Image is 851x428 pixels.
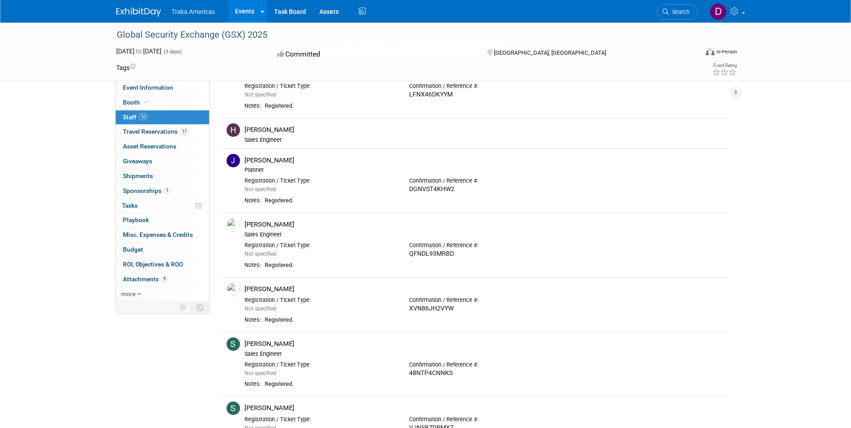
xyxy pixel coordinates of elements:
[139,114,148,120] span: 16
[123,128,189,135] span: Travel Reservations
[244,156,725,165] div: [PERSON_NAME]
[265,262,725,269] div: Registered.
[123,275,168,283] span: Attachments
[244,262,261,269] div: Notes:
[244,370,276,376] span: Not specified
[645,47,738,60] div: Event Format
[244,361,396,368] div: Registration / Ticket Type:
[244,242,396,249] div: Registration / Ticket Type:
[116,154,209,169] a: Giveaways
[116,96,209,110] a: Booth
[227,123,240,137] img: H.jpg
[116,228,209,242] a: Misc. Expenses & Credits
[116,169,209,183] a: Shipments
[116,243,209,257] a: Budget
[244,177,396,184] div: Registration / Ticket Type:
[669,9,690,15] span: Search
[116,272,209,287] a: Attachments9
[712,63,737,68] div: Event Rating
[123,84,173,91] span: Event Information
[116,140,209,154] a: Asset Reservations
[244,340,725,348] div: [PERSON_NAME]
[706,48,715,55] img: Format-Inperson.png
[144,100,148,105] i: Booth reservation complete
[244,350,725,358] div: Sales Engineer
[123,261,183,268] span: ROI, Objectives & ROO
[113,27,685,43] div: Global Security Exchange (GSX) 2025
[116,258,209,272] a: ROI, Objectives & ROO
[116,287,209,301] a: more
[116,199,209,213] a: Tasks
[116,125,209,139] a: Travel Reservations17
[123,246,143,253] span: Budget
[116,184,209,198] a: Sponsorships1
[164,187,170,194] span: 1
[116,8,161,17] img: ExhibitDay
[409,185,560,193] div: DGNVST4KHW2
[657,4,698,20] a: Search
[409,177,560,184] div: Confirmation / Reference #:
[121,290,135,297] span: more
[172,8,215,15] span: Traka Americas
[409,91,560,99] div: LFNX46DKYYM
[175,301,191,313] td: Personalize Event Tab Strip
[244,380,261,388] div: Notes:
[123,157,152,165] span: Giveaways
[244,306,276,312] span: Not specified
[409,83,560,90] div: Confirmation / Reference #:
[123,187,170,194] span: Sponsorships
[123,114,148,121] span: Staff
[244,126,725,134] div: [PERSON_NAME]
[123,99,150,106] span: Booth
[409,242,560,249] div: Confirmation / Reference #:
[227,154,240,167] img: J.jpg
[244,297,396,304] div: Registration / Ticket Type:
[180,128,189,135] span: 17
[161,275,168,282] span: 9
[244,416,396,423] div: Registration / Ticket Type:
[191,301,209,313] td: Toggle Event Tabs
[265,197,725,205] div: Registered.
[409,361,560,368] div: Confirmation / Reference #:
[135,48,143,55] span: to
[244,316,261,323] div: Notes:
[244,251,276,257] span: Not specified
[227,402,240,415] img: S.jpg
[116,48,161,55] span: [DATE] [DATE]
[265,316,725,324] div: Registered.
[716,48,737,55] div: In-Person
[123,216,149,223] span: Playbook
[163,49,182,55] span: (3 days)
[116,213,209,227] a: Playbook
[710,3,727,20] img: Dorothy Pecoraro
[275,47,473,62] div: Committed
[123,172,153,179] span: Shipments
[494,49,606,56] span: [GEOGRAPHIC_DATA], [GEOGRAPHIC_DATA]
[244,186,276,192] span: Not specified
[123,231,193,238] span: Misc. Expenses & Credits
[244,83,396,90] div: Registration / Ticket Type:
[244,285,725,293] div: [PERSON_NAME]
[409,250,560,258] div: QFNDL93MRBD
[122,202,138,209] span: Tasks
[409,369,560,377] div: 48NTP4CNNKS
[244,220,725,229] div: [PERSON_NAME]
[244,404,725,412] div: [PERSON_NAME]
[244,197,261,204] div: Notes:
[244,136,725,144] div: Sales Engineer
[123,143,176,150] span: Asset Reservations
[409,297,560,304] div: Confirmation / Reference #:
[265,380,725,388] div: Registered.
[116,63,135,72] td: Tags
[227,337,240,351] img: S.jpg
[265,102,725,110] div: Registered.
[409,305,560,313] div: XVN86JH2VYW
[244,231,725,238] div: Sales Engineer
[244,92,276,98] span: Not specified
[116,81,209,95] a: Event Information
[244,166,725,174] div: Planner
[116,110,209,125] a: Staff16
[244,102,261,109] div: Notes:
[409,416,560,423] div: Confirmation / Reference #:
